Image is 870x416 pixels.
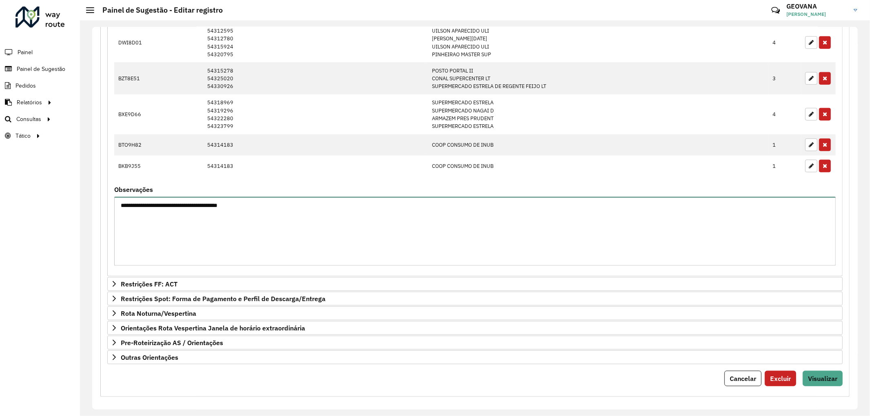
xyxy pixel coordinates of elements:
span: Restrições Spot: Forma de Pagamento e Perfil de Descarga/Entrega [121,295,325,302]
td: 4 [768,95,801,134]
span: Painel [18,48,33,57]
td: BZT8E51 [114,62,203,95]
span: Tático [15,132,31,140]
td: 54314183 [203,134,428,156]
td: 54314183 [203,156,428,177]
td: BTO9H82 [114,134,203,156]
span: Cancelar [730,374,756,383]
a: Restrições FF: ACT [107,277,843,291]
td: BXE9D66 [114,95,203,134]
span: Outras Orientações [121,354,178,361]
span: Rota Noturna/Vespertina [121,310,196,317]
a: Outras Orientações [107,350,843,364]
td: 54312595 54312780 54315924 54320795 [203,23,428,63]
button: Visualizar [803,371,843,386]
a: Contato Rápido [767,2,784,19]
span: Restrições FF: ACT [121,281,177,287]
a: Orientações Rota Vespertina Janela de horário extraordinária [107,321,843,335]
a: Pre-Roteirização AS / Orientações [107,336,843,350]
span: Pedidos [15,81,36,90]
span: Visualizar [808,374,837,383]
td: 1 [768,156,801,177]
span: Pre-Roteirização AS / Orientações [121,339,223,346]
td: SUPERMERCADO ESTRELA SUPERMERCADO NAGAI D ARMAZEM PRES PRUDENT SUPERMERCADO ESTRELA [427,95,768,134]
label: Observações [114,185,153,194]
td: DWI8D01 [114,23,203,63]
span: [PERSON_NAME] [786,11,848,18]
a: Restrições Spot: Forma de Pagamento e Perfil de Descarga/Entrega [107,292,843,306]
h2: Painel de Sugestão - Editar registro [94,6,223,15]
td: BKB9J55 [114,156,203,177]
button: Cancelar [724,371,762,386]
a: Rota Noturna/Vespertina [107,306,843,320]
span: Consultas [16,115,41,123]
td: UILSON APARECIDO ULI [PERSON_NAME][DATE] UILSON APARECIDO ULI PINHEIRAO MASTER SUP [427,23,768,63]
td: 1 [768,134,801,156]
td: 3 [768,62,801,95]
span: Excluir [770,374,791,383]
td: 54315278 54325020 54330926 [203,62,428,95]
span: Orientações Rota Vespertina Janela de horário extraordinária [121,325,305,331]
span: Relatórios [17,98,42,107]
td: POSTO PORTAL II CONAL SUPERCENTER LT SUPERMERCADO ESTRELA DE REGENTE FEIJO LT [427,62,768,95]
td: COOP CONSUMO DE INUB [427,156,768,177]
span: Painel de Sugestão [17,65,65,73]
td: 54318969 54319296 54322280 54323799 [203,95,428,134]
td: 4 [768,23,801,63]
h3: GEOVANA [786,2,848,10]
td: COOP CONSUMO DE INUB [427,134,768,156]
button: Excluir [765,371,796,386]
